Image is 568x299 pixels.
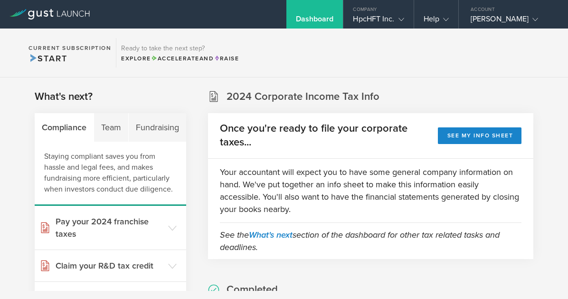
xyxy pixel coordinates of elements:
[129,113,186,142] div: Fundraising
[471,14,551,29] div: [PERSON_NAME]
[220,166,521,215] p: Your accountant will expect you to have some general company information on hand. We've put toget...
[28,45,111,51] h2: Current Subscription
[227,283,278,297] h2: Completed
[424,14,449,29] div: Help
[296,14,334,29] div: Dashboard
[35,142,186,206] div: Staying compliant saves you from hassle and legal fees, and makes fundraising more efficient, par...
[227,90,379,104] h2: 2024 Corporate Income Tax Info
[353,14,404,29] div: HpcHFT Inc.
[94,113,129,142] div: Team
[56,215,163,240] h3: Pay your 2024 franchise taxes
[151,55,214,62] span: and
[28,53,67,64] span: Start
[220,230,500,252] em: See the section of the dashboard for other tax related tasks and deadlines.
[220,122,438,149] h2: Once you're ready to file your corporate taxes...
[438,127,521,144] button: See my info sheet
[35,113,94,142] div: Compliance
[249,230,293,240] a: What's next
[116,38,244,68] div: Ready to take the next step?ExploreAccelerateandRaise
[151,55,199,62] span: Accelerate
[121,54,239,63] div: Explore
[121,45,239,52] h3: Ready to take the next step?
[35,90,93,104] h2: What's next?
[56,260,163,272] h3: Claim your R&D tax credit
[214,55,239,62] span: Raise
